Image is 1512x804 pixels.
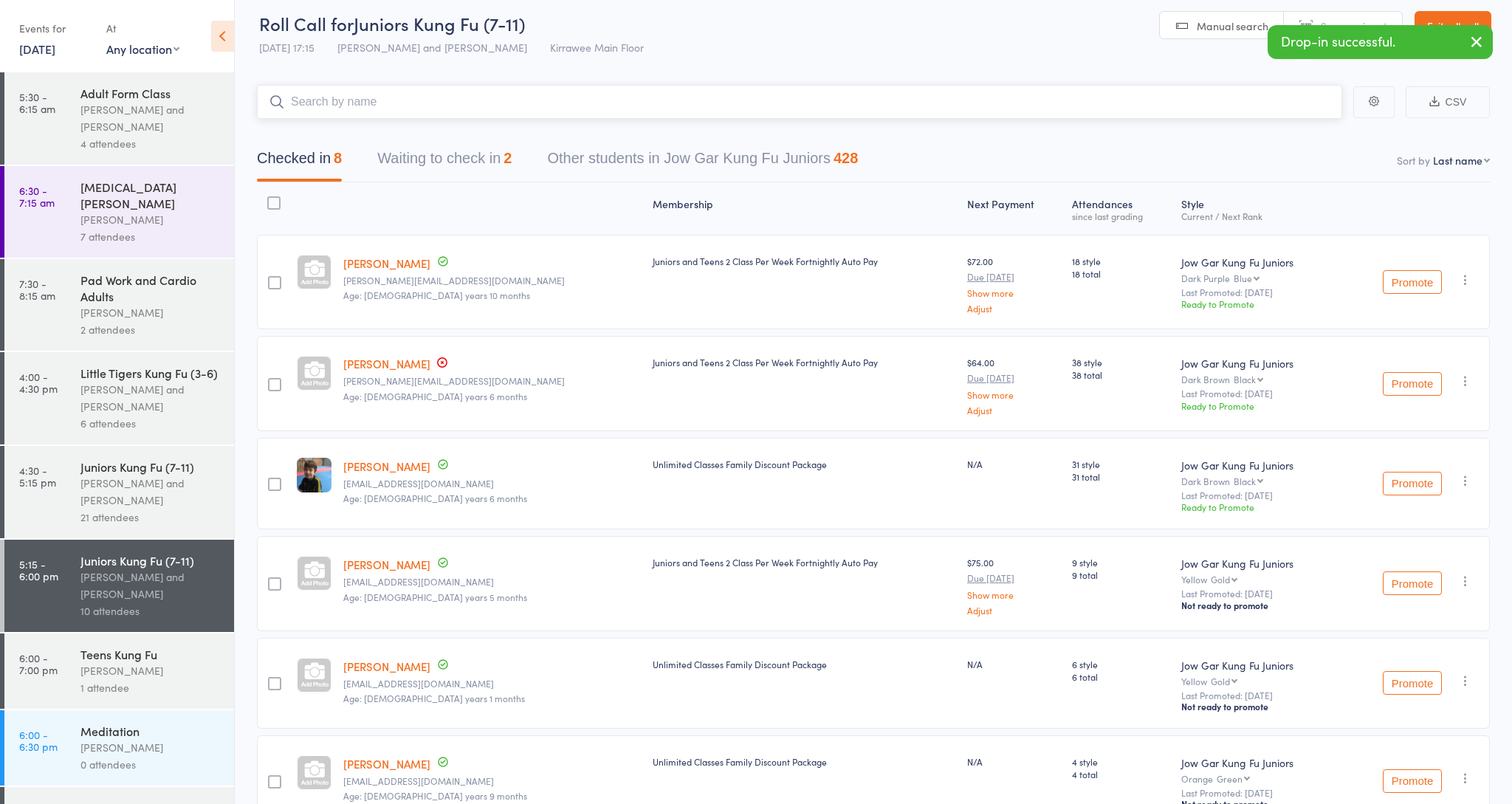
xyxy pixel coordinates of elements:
[80,552,221,568] div: Juniors Kung Fu (7-11)
[1181,755,1334,770] div: Jow Gar Kung Fu Juniors
[1181,476,1334,486] div: Dark Brown
[967,556,1060,614] div: $75.00
[1072,470,1170,483] span: 31 total
[19,464,56,488] time: 4:30 - 5:15 pm
[1383,270,1442,294] button: Promote
[961,189,1066,228] div: Next Payment
[1072,768,1170,780] span: 4 total
[19,185,55,208] time: 6:30 - 7:15 am
[4,446,234,538] a: 4:30 -5:15 pmJuniors Kung Fu (7-11)[PERSON_NAME] and [PERSON_NAME]21 attendees
[967,458,1060,470] div: N/A
[1181,211,1334,221] div: Current / Next Rank
[967,590,1060,599] a: Show more
[4,72,234,165] a: 5:30 -6:15 amAdult Form Class[PERSON_NAME] and [PERSON_NAME]4 attendees
[1383,571,1442,595] button: Promote
[1433,153,1482,168] div: Last name
[1066,189,1176,228] div: Atten­dances
[80,365,221,381] div: Little Tigers Kung Fu (3-6)
[343,557,430,572] a: [PERSON_NAME]
[967,605,1060,615] a: Adjust
[1217,774,1243,783] div: Green
[1072,356,1170,368] span: 38 style
[1181,255,1334,269] div: Jow Gar Kung Fu Juniors
[647,189,961,228] div: Membership
[967,303,1060,313] a: Adjust
[80,723,221,739] div: Meditation
[80,646,221,662] div: Teens Kung Fu
[1211,574,1230,584] div: Gold
[1181,490,1334,501] small: Last Promoted: [DATE]
[80,228,221,245] div: 7 attendees
[834,150,858,166] div: 428
[80,662,221,679] div: [PERSON_NAME]
[1181,599,1334,611] div: Not ready to promote
[1181,658,1334,673] div: Jow Gar Kung Fu Juniors
[337,40,527,55] span: [PERSON_NAME] and [PERSON_NAME]
[653,556,955,568] div: Juniors and Teens 2 Class Per Week Fortnightly Auto Pay
[1072,255,1170,267] span: 18 style
[504,150,512,166] div: 2
[550,40,644,55] span: Kirrawee Main Floor
[19,558,58,582] time: 5:15 - 6:00 pm
[1072,568,1170,581] span: 9 total
[297,458,331,492] img: image1605848473.png
[967,255,1060,313] div: $72.00
[343,492,527,504] span: Age: [DEMOGRAPHIC_DATA] years 6 months
[1181,788,1334,798] small: Last Promoted: [DATE]
[1181,556,1334,571] div: Jow Gar Kung Fu Juniors
[967,573,1060,583] small: Due [DATE]
[1072,211,1170,221] div: since last grading
[1181,701,1334,712] div: Not ready to promote
[343,756,430,772] a: [PERSON_NAME]
[343,390,527,402] span: Age: [DEMOGRAPHIC_DATA] years 6 months
[547,142,858,182] button: Other students in Jow Gar Kung Fu Juniors428
[1383,769,1442,793] button: Promote
[343,776,641,786] small: rhys.whitley73@gmail.com
[80,381,221,415] div: [PERSON_NAME] and [PERSON_NAME]
[1181,356,1334,371] div: Jow Gar Kung Fu Juniors
[1175,189,1340,228] div: Style
[653,658,955,670] div: Unlimited Classes Family Discount Package
[1268,25,1493,59] div: Drop-in successful.
[80,475,221,509] div: [PERSON_NAME] and [PERSON_NAME]
[334,150,342,166] div: 8
[653,458,955,470] div: Unlimited Classes Family Discount Package
[967,405,1060,415] a: Adjust
[80,272,221,304] div: Pad Work and Cardio Adults
[343,692,525,704] span: Age: [DEMOGRAPHIC_DATA] years 1 months
[343,789,527,802] span: Age: [DEMOGRAPHIC_DATA] years 9 months
[967,356,1060,414] div: $64.00
[1181,774,1334,783] div: Orange
[1383,372,1442,396] button: Promote
[1072,458,1170,470] span: 31 style
[343,289,530,301] span: Age: [DEMOGRAPHIC_DATA] years 10 months
[343,458,430,474] a: [PERSON_NAME]
[967,390,1060,399] a: Show more
[19,91,55,114] time: 5:30 - 6:15 am
[80,509,221,526] div: 21 attendees
[4,540,234,632] a: 5:15 -6:00 pmJuniors Kung Fu (7-11)[PERSON_NAME] and [PERSON_NAME]10 attendees
[106,16,179,41] div: At
[967,373,1060,383] small: Due [DATE]
[1181,399,1334,412] div: Ready to Promote
[1406,86,1490,118] button: CSV
[257,142,342,182] button: Checked in8
[19,729,58,752] time: 6:00 - 6:30 pm
[1383,472,1442,495] button: Promote
[967,272,1060,282] small: Due [DATE]
[343,376,641,386] small: john.lupa@gmail.com
[1234,273,1252,283] div: Blue
[4,633,234,709] a: 6:00 -7:00 pmTeens Kung Fu[PERSON_NAME]1 attendee
[4,259,234,351] a: 7:30 -8:15 amPad Work and Cardio Adults[PERSON_NAME]2 attendees
[343,255,430,271] a: [PERSON_NAME]
[19,16,92,41] div: Events for
[80,458,221,475] div: Juniors Kung Fu (7-11)
[80,304,221,321] div: [PERSON_NAME]
[1181,501,1334,513] div: Ready to Promote
[1197,18,1268,33] span: Manual search
[80,211,221,228] div: [PERSON_NAME]
[1181,690,1334,701] small: Last Promoted: [DATE]
[4,166,234,258] a: 6:30 -7:15 am[MEDICAL_DATA][PERSON_NAME][PERSON_NAME]7 attendees
[1181,287,1334,298] small: Last Promoted: [DATE]
[967,288,1060,298] a: Show more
